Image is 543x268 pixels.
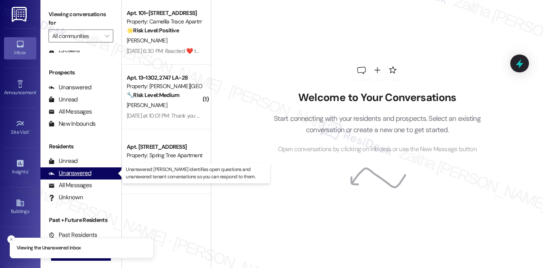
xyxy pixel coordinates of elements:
[127,151,202,160] div: Property: Spring Tree Apartments
[170,162,210,169] span: [PERSON_NAME]
[127,74,202,82] div: Apt. 13~1302, 2747 LA-28
[4,196,36,218] a: Buildings
[52,30,100,42] input: All communities
[28,168,29,173] span: •
[127,37,167,44] span: [PERSON_NAME]
[49,157,78,165] div: Unread
[7,235,15,243] button: Close toast
[49,181,92,190] div: All Messages
[4,37,36,59] a: Inbox
[127,17,202,26] div: Property: Camellia Trace Apartments
[4,236,36,258] a: Leads
[49,120,95,128] div: New Inbounds
[127,101,167,109] span: [PERSON_NAME]
[4,156,36,178] a: Insights •
[49,193,83,202] div: Unknown
[278,144,477,154] span: Open conversations by clicking on inboxes or use the New Message button
[49,8,113,30] label: Viewing conversations for
[40,216,121,224] div: Past + Future Residents
[127,82,202,91] div: Property: [PERSON_NAME][GEOGRAPHIC_DATA] Apartments
[49,231,98,239] div: Past Residents
[49,95,78,104] div: Unread
[49,169,91,177] div: Unanswered
[105,33,109,39] i: 
[36,89,37,94] span: •
[40,142,121,151] div: Residents
[127,143,202,151] div: Apt. [STREET_ADDRESS]
[127,27,179,34] strong: 🌟 Risk Level: Positive
[17,245,81,252] p: Viewing the Unanswered inbox
[127,162,170,169] span: [PERSON_NAME]
[127,47,321,55] div: [DATE] 6:30 PM: Reacted ❤️ to “[PERSON_NAME] (Camellia Trace Apartments): 😊”
[261,113,493,136] p: Start connecting with your residents and prospects. Select an existing conversation or create a n...
[12,7,28,22] img: ResiDesk Logo
[29,128,30,134] span: •
[127,91,179,99] strong: 🔧 Risk Level: Medium
[4,117,36,139] a: Site Visit •
[49,83,91,92] div: Unanswered
[261,91,493,104] h2: Welcome to Your Conversations
[126,166,267,180] p: Unanswered: [PERSON_NAME] identifies open questions and unanswered tenant conversations so you ca...
[49,108,92,116] div: All Messages
[127,9,202,17] div: Apt. 101~[STREET_ADDRESS]
[49,46,80,55] div: Escalate
[40,68,121,77] div: Prospects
